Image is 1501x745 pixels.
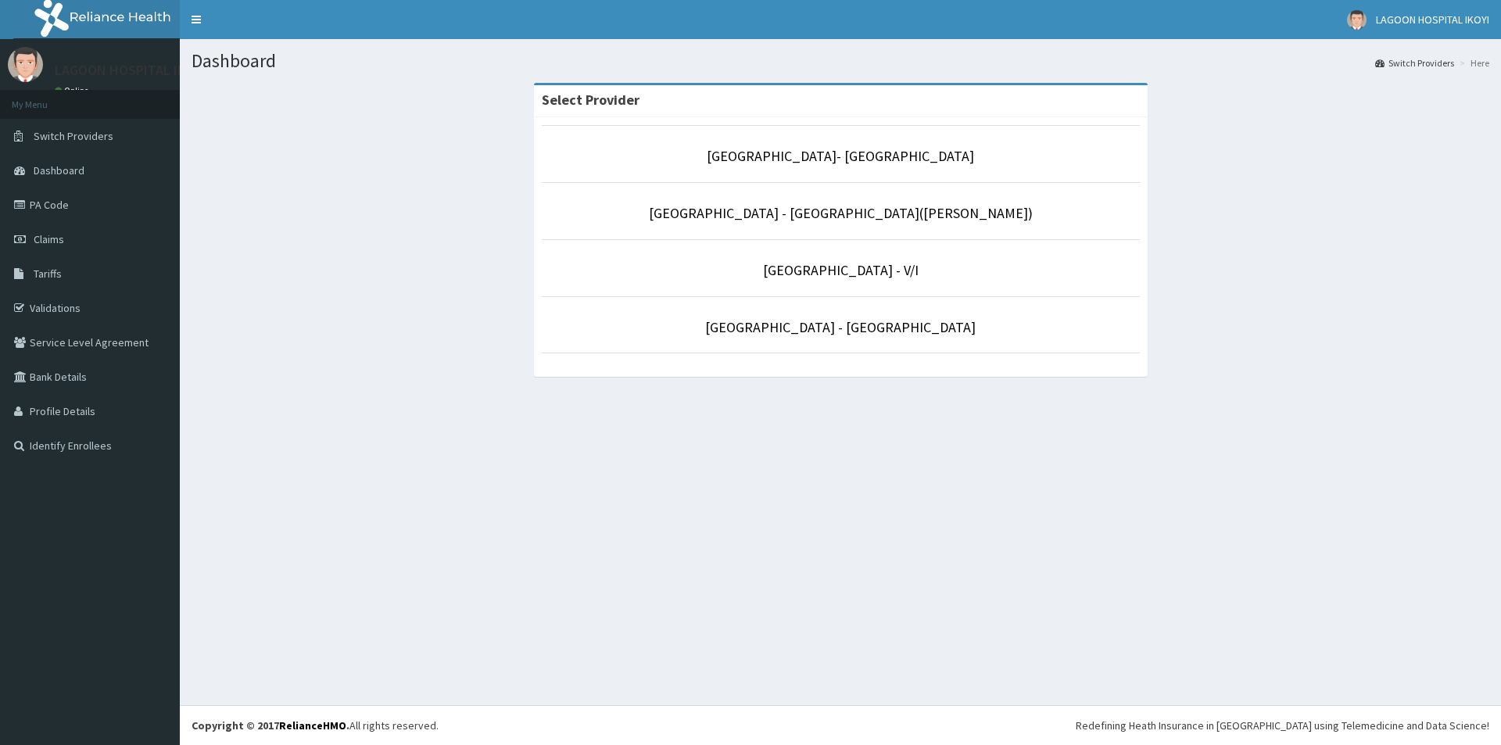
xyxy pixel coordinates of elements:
p: LAGOON HOSPITAL IKOYI [55,63,206,77]
img: User Image [8,47,43,82]
span: LAGOON HOSPITAL IKOYI [1376,13,1489,27]
a: [GEOGRAPHIC_DATA] - V/I [763,261,919,279]
span: Dashboard [34,163,84,177]
strong: Select Provider [542,91,639,109]
div: Redefining Heath Insurance in [GEOGRAPHIC_DATA] using Telemedicine and Data Science! [1076,718,1489,733]
span: Switch Providers [34,129,113,143]
a: [GEOGRAPHIC_DATA]- [GEOGRAPHIC_DATA] [707,147,974,165]
li: Here [1456,56,1489,70]
span: Tariffs [34,267,62,281]
a: [GEOGRAPHIC_DATA] - [GEOGRAPHIC_DATA] [705,318,976,336]
span: Claims [34,232,64,246]
a: Online [55,85,92,96]
a: [GEOGRAPHIC_DATA] - [GEOGRAPHIC_DATA]([PERSON_NAME]) [649,204,1033,222]
footer: All rights reserved. [180,705,1501,745]
a: RelianceHMO [279,718,346,732]
strong: Copyright © 2017 . [192,718,349,732]
img: User Image [1347,10,1367,30]
a: Switch Providers [1375,56,1454,70]
h1: Dashboard [192,51,1489,71]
